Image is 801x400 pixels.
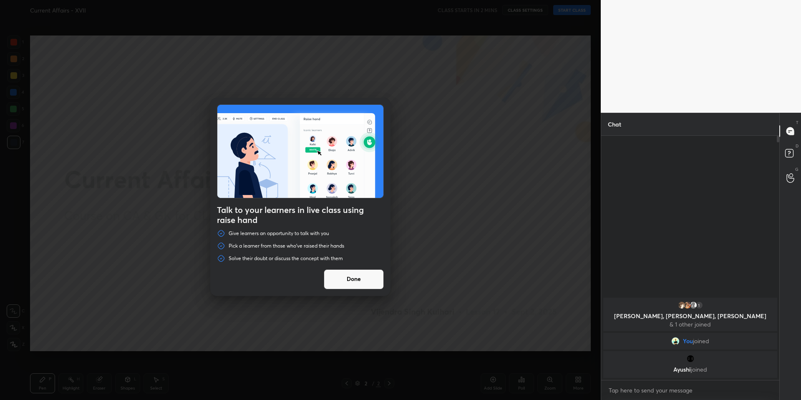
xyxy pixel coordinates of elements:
h4: Talk to your learners in live class using raise hand [217,205,384,225]
p: Solve their doubt or discuss the concept with them [229,255,343,262]
img: preRahAdop.42c3ea74.svg [217,105,383,198]
button: Done [324,269,384,289]
p: [PERSON_NAME], [PERSON_NAME], [PERSON_NAME] [608,313,772,319]
p: Give learners an opportunity to talk with you [229,230,329,237]
span: joined [691,365,707,373]
img: cbb332b380cd4d0a9bcabf08f684c34f.jpg [671,337,680,345]
div: grid [601,296,779,380]
p: G [795,166,798,172]
p: D [796,143,798,149]
p: & 1 other joined [608,321,772,328]
p: Pick a learner from those who've raised their hands [229,243,344,249]
img: 68d4d15b26474dd8b32033e7128ef822.jpg [683,301,692,309]
p: Chat [601,113,628,135]
p: Ayushi [608,366,772,373]
span: joined [693,338,709,344]
span: You [683,338,693,344]
img: 40d9ba68ef7048b4908f999be8d7a2d9.png [678,301,686,309]
img: 23bd3100f97241238e9cd5577f1b7dfd.jpg [686,354,695,363]
div: 1 [695,301,703,309]
p: T [796,119,798,126]
img: default.png [689,301,698,309]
